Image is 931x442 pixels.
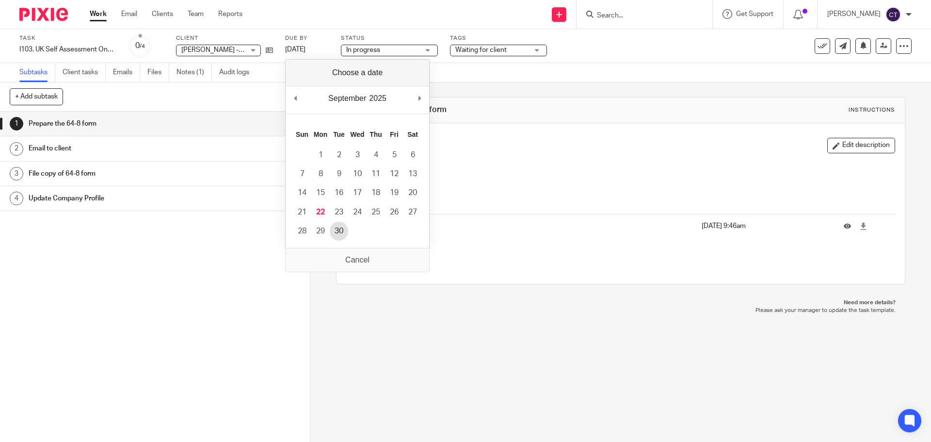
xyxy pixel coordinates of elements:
[218,9,242,19] a: Reports
[827,138,895,153] button: Edit description
[219,63,257,82] a: Audit logs
[19,63,55,82] a: Subtasks
[285,34,329,42] label: Due by
[135,40,145,51] div: 0
[152,9,173,19] a: Clients
[296,131,308,138] abbr: Sunday
[403,183,422,202] button: 20
[367,105,642,115] h1: Prepare the 64-8 form
[367,203,385,222] button: 25
[369,131,382,138] abbr: Thursday
[19,45,116,54] div: I103. UK Self Assessment Onboarding: HMRC Authorisation
[29,191,196,206] h1: Update Company Profile
[849,106,895,114] div: Instructions
[140,44,145,49] small: /4
[63,63,106,82] a: Client tasks
[450,34,547,42] label: Tags
[346,299,895,307] p: Need more details?
[121,9,137,19] a: Email
[330,164,348,183] button: 9
[385,203,403,222] button: 26
[176,34,273,42] label: Client
[314,131,327,138] abbr: Monday
[293,183,311,202] button: 14
[736,11,773,17] span: Get Support
[341,34,438,42] label: Status
[348,146,367,164] button: 3
[177,63,212,82] a: Notes (1)
[285,46,305,53] span: [DATE]
[293,164,311,183] button: 7
[827,9,881,19] p: [PERSON_NAME]
[860,221,867,231] a: Download
[346,247,402,269] button: Attach new file
[385,183,403,202] button: 19
[311,146,330,164] button: 1
[293,222,311,241] button: 28
[385,146,403,164] button: 5
[311,164,330,183] button: 8
[885,7,901,22] img: svg%3E
[10,88,63,105] button: + Add subtask
[346,307,895,314] p: Please ask your manager to update the task template.
[311,183,330,202] button: 15
[347,221,696,231] p: 2025 Grid 64-8.pdf
[348,203,367,222] button: 24
[415,91,424,106] button: Next Month
[330,183,348,202] button: 16
[290,91,300,106] button: Previous Month
[367,183,385,202] button: 18
[348,164,367,183] button: 10
[311,222,330,241] button: 29
[702,221,829,231] p: [DATE] 9:46am
[311,203,330,222] button: 22
[403,164,422,183] button: 13
[348,183,367,202] button: 17
[19,8,68,21] img: Pixie
[350,131,364,138] abbr: Wednesday
[293,203,311,222] button: 21
[90,9,107,19] a: Work
[29,141,196,156] h1: Email to client
[455,47,507,53] span: Waiting for client
[368,91,388,106] div: 2025
[390,131,399,138] abbr: Friday
[596,12,683,20] input: Search
[10,142,23,156] div: 2
[29,166,196,181] h1: File copy of 64-8 form
[403,146,422,164] button: 6
[327,91,368,106] div: September
[407,131,418,138] abbr: Saturday
[403,203,422,222] button: 27
[147,63,169,82] a: Files
[19,34,116,42] label: Task
[330,222,348,241] button: 30
[367,146,385,164] button: 4
[29,116,196,131] h1: Prepare the 64-8 form
[113,63,140,82] a: Emails
[10,192,23,205] div: 4
[333,131,345,138] abbr: Tuesday
[10,117,23,131] div: 1
[330,146,348,164] button: 2
[385,164,403,183] button: 12
[181,47,269,53] span: [PERSON_NAME] - GUK2524
[330,203,348,222] button: 23
[346,47,380,53] span: In progress
[367,164,385,183] button: 11
[188,9,204,19] a: Team
[10,167,23,180] div: 3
